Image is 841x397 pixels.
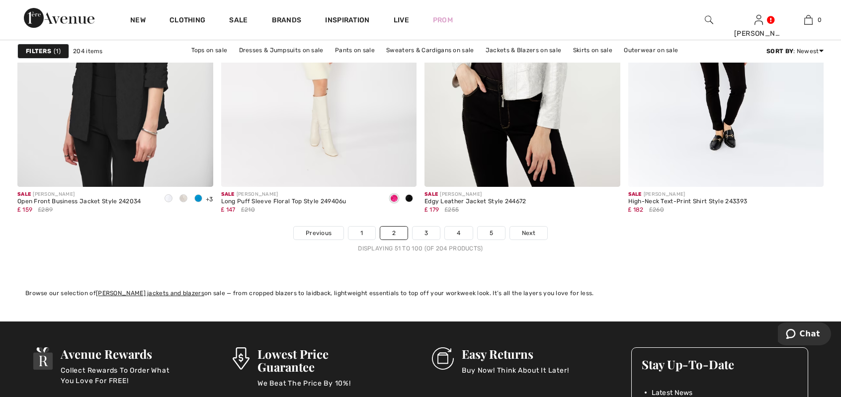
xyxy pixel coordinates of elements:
[628,206,644,213] span: ₤ 182
[478,227,505,239] a: 5
[294,227,343,239] a: Previous
[234,44,329,57] a: Dresses & Jumpsuits on sale
[24,8,94,28] img: 1ère Avenue
[568,44,617,57] a: Skirts on sale
[628,191,642,197] span: Sale
[221,198,346,205] div: Long Puff Sleeve Floral Top Style 249406u
[221,191,346,198] div: [PERSON_NAME]
[186,44,233,57] a: Tops on sale
[481,44,567,57] a: Jackets & Blazers on sale
[229,16,248,26] a: Sale
[784,14,833,26] a: 0
[424,206,439,213] span: ₤ 179
[17,226,824,253] nav: Page navigation
[73,47,103,56] span: 204 items
[818,15,822,24] span: 0
[413,227,440,239] a: 3
[462,365,569,385] p: Buy Now! Think About It Later!
[705,14,713,26] img: search the website
[17,244,824,253] div: Displaying 51 to 100 (of 204 products)
[130,16,146,26] a: New
[628,198,748,205] div: High-Neck Text-Print Shirt Style 243393
[432,347,454,370] img: Easy Returns
[522,229,535,238] span: Next
[619,44,683,57] a: Outerwear on sale
[445,205,459,214] span: ₤255
[233,347,250,370] img: Lowest Price Guarantee
[755,14,763,26] img: My Info
[778,322,831,347] iframe: Opens a widget where you can chat to one of our agents
[221,191,235,197] span: Sale
[804,14,813,26] img: My Bag
[381,44,479,57] a: Sweaters & Cardigans on sale
[348,227,375,239] a: 1
[241,205,255,214] span: ₤210
[206,196,213,203] span: +3
[445,227,472,239] a: 4
[191,191,206,207] div: French blue
[755,15,763,24] a: Sign In
[54,47,61,56] span: 1
[433,15,453,25] a: Prom
[424,198,526,205] div: Edgy Leather Jacket Style 244672
[272,16,302,26] a: Brands
[628,191,748,198] div: [PERSON_NAME]
[38,205,53,214] span: ₤289
[96,290,204,297] a: [PERSON_NAME] jackets and blazers
[330,44,380,57] a: Pants on sale
[766,48,793,55] strong: Sort By
[17,206,32,213] span: ₤ 159
[17,191,31,197] span: Sale
[61,347,182,360] h3: Avenue Rewards
[424,191,438,197] span: Sale
[176,191,191,207] div: Moonstone
[25,289,816,298] div: Browse our selection of on sale — from cropped blazers to laidback, lightweight essentials to top...
[17,191,141,198] div: [PERSON_NAME]
[649,205,664,214] span: ₤260
[26,47,51,56] strong: Filters
[462,347,569,360] h3: Easy Returns
[387,191,402,207] div: Pink
[221,206,236,213] span: ₤ 147
[61,365,182,385] p: Collect Rewards To Order What You Love For FREE!
[734,28,783,39] div: [PERSON_NAME]
[325,16,369,26] span: Inspiration
[161,191,176,207] div: White
[306,229,332,238] span: Previous
[766,47,824,56] div: : Newest
[33,347,53,370] img: Avenue Rewards
[642,358,798,371] h3: Stay Up-To-Date
[169,16,205,26] a: Clothing
[402,191,417,207] div: Black
[424,191,526,198] div: [PERSON_NAME]
[17,198,141,205] div: Open Front Business Jacket Style 242034
[257,347,382,373] h3: Lowest Price Guarantee
[394,15,409,25] a: Live
[380,227,408,239] a: 2
[510,227,547,239] a: Next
